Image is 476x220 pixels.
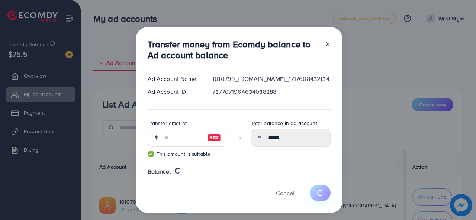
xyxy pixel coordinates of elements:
[148,167,171,176] span: Balance:
[148,151,154,157] img: guide
[251,119,317,127] label: Total balance in ad account
[142,88,207,96] div: Ad Account ID
[276,189,295,197] span: Cancel
[148,150,227,158] small: This amount is suitable
[267,185,304,201] button: Cancel
[148,39,319,60] h3: Transfer money from Ecomdy balance to Ad account balance
[208,133,221,142] img: image
[148,119,187,127] label: Transfer amount
[142,75,207,83] div: Ad Account Name
[206,88,336,96] div: 7377071964634038288
[206,75,336,83] div: 1010799_[DOMAIN_NAME]_1717608432134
